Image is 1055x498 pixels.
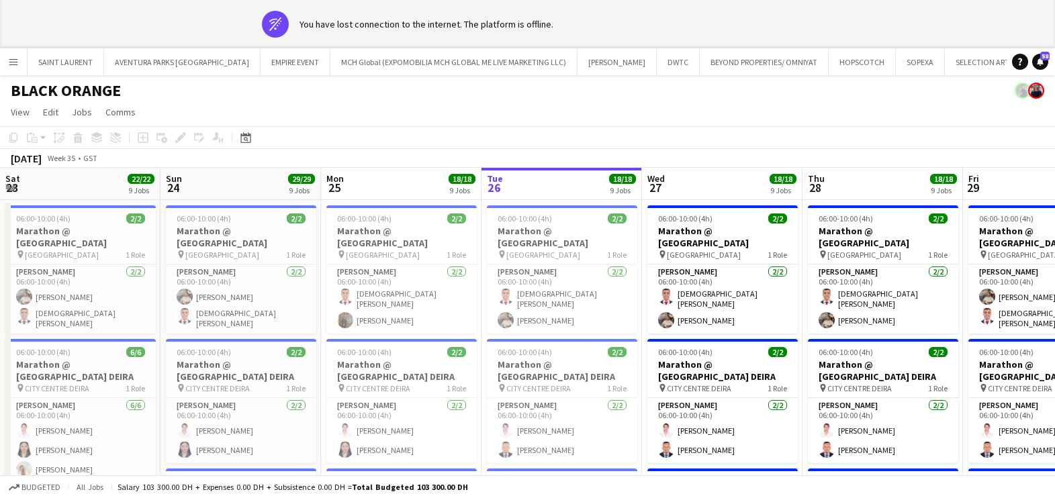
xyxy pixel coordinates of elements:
h3: Marathon @ [GEOGRAPHIC_DATA] [647,225,798,249]
span: Wed [647,172,665,185]
span: 22/22 [128,174,154,184]
button: SOPEXA [896,49,945,75]
span: 29/29 [288,174,315,184]
span: 2/2 [768,213,787,223]
button: DWTC [657,49,700,75]
h3: Marathon @ [GEOGRAPHIC_DATA] [487,225,637,249]
span: 06:00-10:00 (4h) [337,347,392,357]
app-user-avatar: Anastasiia Iemelianova [1028,83,1044,99]
span: 06:00-10:00 (4h) [498,213,552,223]
span: Total Budgeted 103 300.00 DH [352,482,468,492]
app-card-role: [PERSON_NAME]2/206:00-10:00 (4h)[PERSON_NAME][DEMOGRAPHIC_DATA][PERSON_NAME] [166,264,316,334]
span: [GEOGRAPHIC_DATA] [346,250,420,260]
span: 06:00-10:00 (4h) [979,213,1034,223]
span: 1 Role [928,250,948,260]
app-job-card: 06:00-10:00 (4h)2/2Marathon @ [GEOGRAPHIC_DATA] [GEOGRAPHIC_DATA]1 Role[PERSON_NAME]2/206:00-10:0... [166,205,316,334]
span: 1 Role [607,250,627,260]
span: 2/2 [768,347,787,357]
div: 9 Jobs [931,185,956,195]
span: 18/18 [930,174,957,184]
span: CITY CENTRE DEIRA [988,383,1052,393]
div: Salary 103 300.00 DH + Expenses 0.00 DH + Subsistence 0.00 DH = [118,482,468,492]
span: Comms [105,106,136,118]
button: SELECTION ARTS [945,49,1025,75]
span: 06:00-10:00 (4h) [177,347,231,357]
div: 9 Jobs [128,185,154,195]
app-job-card: 06:00-10:00 (4h)2/2Marathon @ [GEOGRAPHIC_DATA] [GEOGRAPHIC_DATA]1 Role[PERSON_NAME]2/206:00-10:0... [487,205,637,334]
span: [GEOGRAPHIC_DATA] [667,250,741,260]
app-card-role: [PERSON_NAME]2/206:00-10:00 (4h)[DEMOGRAPHIC_DATA][PERSON_NAME][PERSON_NAME] [808,264,958,334]
span: 2/2 [287,213,306,223]
button: HOPSCOTCH [829,49,896,75]
div: 9 Jobs [289,185,314,195]
div: 9 Jobs [610,185,635,195]
h3: Marathon @ [GEOGRAPHIC_DATA] [326,225,477,249]
app-job-card: 06:00-10:00 (4h)2/2Marathon @ [GEOGRAPHIC_DATA] [GEOGRAPHIC_DATA]1 Role[PERSON_NAME]2/206:00-10:0... [5,205,156,334]
button: AVENTURA PARKS [GEOGRAPHIC_DATA] [104,49,261,75]
app-job-card: 06:00-10:00 (4h)2/2Marathon @ [GEOGRAPHIC_DATA] [GEOGRAPHIC_DATA]1 Role[PERSON_NAME]2/206:00-10:0... [647,205,798,334]
app-job-card: 06:00-10:00 (4h)2/2Marathon @ [GEOGRAPHIC_DATA] DEIRA CITY CENTRE DEIRA1 Role[PERSON_NAME]2/206:0... [326,339,477,463]
span: 06:00-10:00 (4h) [16,347,71,357]
div: 9 Jobs [449,185,475,195]
span: 27 [645,180,665,195]
span: 18/18 [770,174,796,184]
h3: Marathon @ [GEOGRAPHIC_DATA] DEIRA [326,358,477,383]
h3: Marathon @ [GEOGRAPHIC_DATA] DEIRA [808,358,958,383]
span: 18/18 [449,174,475,184]
span: 28 [806,180,825,195]
span: 2/2 [287,347,306,357]
app-job-card: 06:00-10:00 (4h)2/2Marathon @ [GEOGRAPHIC_DATA] DEIRA CITY CENTRE DEIRA1 Role[PERSON_NAME]2/206:0... [166,339,316,463]
span: 1 Role [447,383,466,393]
app-card-role: [PERSON_NAME]2/206:00-10:00 (4h)[PERSON_NAME][DEMOGRAPHIC_DATA][PERSON_NAME] [5,264,156,334]
h3: Marathon @ [GEOGRAPHIC_DATA] DEIRA [487,358,637,383]
button: MCH Global (EXPOMOBILIA MCH GLOBAL ME LIVE MARKETING LLC) [330,49,578,75]
span: 1 Role [768,250,787,260]
span: Budgeted [21,483,60,492]
a: Edit [38,103,64,121]
span: 2/2 [447,347,466,357]
button: BEYOND PROPERTIES/ OMNIYAT [700,49,829,75]
app-card-role: [PERSON_NAME]2/206:00-10:00 (4h)[PERSON_NAME][PERSON_NAME] [647,398,798,463]
span: [GEOGRAPHIC_DATA] [827,250,901,260]
app-job-card: 06:00-10:00 (4h)2/2Marathon @ [GEOGRAPHIC_DATA] DEIRA CITY CENTRE DEIRA1 Role[PERSON_NAME]2/206:0... [647,339,798,463]
span: 1 Role [447,250,466,260]
app-card-role: [PERSON_NAME]2/206:00-10:00 (4h)[PERSON_NAME][PERSON_NAME] [487,398,637,463]
app-job-card: 06:00-10:00 (4h)2/2Marathon @ [GEOGRAPHIC_DATA] DEIRA CITY CENTRE DEIRA1 Role[PERSON_NAME]2/206:0... [808,339,958,463]
span: All jobs [74,482,106,492]
span: View [11,106,30,118]
app-card-role: [PERSON_NAME]2/206:00-10:00 (4h)[PERSON_NAME][PERSON_NAME] [326,398,477,463]
h3: Marathon @ [GEOGRAPHIC_DATA] [5,225,156,249]
app-job-card: 06:00-10:00 (4h)2/2Marathon @ [GEOGRAPHIC_DATA] DEIRA CITY CENTRE DEIRA1 Role[PERSON_NAME]2/206:0... [487,339,637,463]
span: [GEOGRAPHIC_DATA] [185,250,259,260]
button: SAINT LAURENT [28,49,104,75]
a: 58 [1032,54,1048,70]
span: 06:00-10:00 (4h) [819,213,873,223]
app-card-role: [PERSON_NAME]2/206:00-10:00 (4h)[DEMOGRAPHIC_DATA][PERSON_NAME][PERSON_NAME] [487,264,637,334]
span: [GEOGRAPHIC_DATA] [25,250,99,260]
app-job-card: 06:00-10:00 (4h)2/2Marathon @ [GEOGRAPHIC_DATA] [GEOGRAPHIC_DATA]1 Role[PERSON_NAME]2/206:00-10:0... [326,205,477,334]
span: 1 Role [286,383,306,393]
span: 23 [3,180,20,195]
span: 2/2 [608,213,627,223]
app-job-card: 06:00-10:00 (4h)2/2Marathon @ [GEOGRAPHIC_DATA] [GEOGRAPHIC_DATA]1 Role[PERSON_NAME]2/206:00-10:0... [808,205,958,334]
a: Comms [100,103,141,121]
button: EMPIRE EVENT [261,49,330,75]
span: 18/18 [609,174,636,184]
span: 2/2 [929,213,948,223]
span: 26 [485,180,503,195]
span: 6/6 [126,347,145,357]
span: CITY CENTRE DEIRA [827,383,892,393]
div: You have lost connection to the internet. The platform is offline. [300,18,553,30]
app-card-role: [PERSON_NAME]2/206:00-10:00 (4h)[PERSON_NAME][PERSON_NAME] [166,398,316,463]
app-card-role: [PERSON_NAME]2/206:00-10:00 (4h)[PERSON_NAME][PERSON_NAME] [808,398,958,463]
h1: BLACK ORANGE [11,81,121,101]
span: CITY CENTRE DEIRA [667,383,731,393]
span: Week 35 [44,153,78,163]
span: 1 Role [768,383,787,393]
